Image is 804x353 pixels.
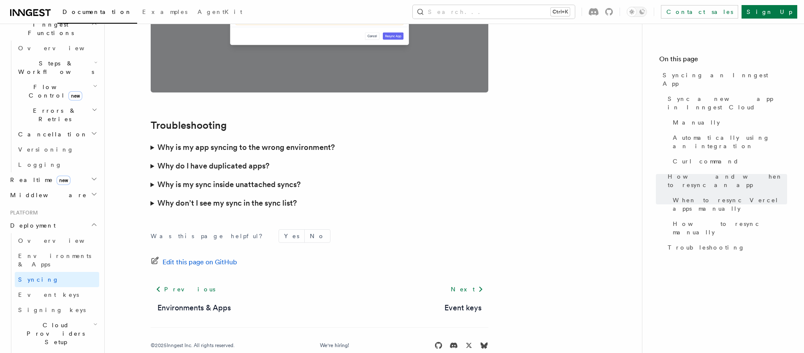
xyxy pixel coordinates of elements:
[659,54,787,68] h4: On this page
[15,41,99,56] a: Overview
[57,3,137,24] a: Documentation
[18,291,79,298] span: Event keys
[151,232,268,240] p: Was this page helpful?
[15,83,93,100] span: Flow Control
[7,172,99,187] button: Realtimenew
[18,146,74,153] span: Versioning
[57,176,70,185] span: new
[320,342,349,349] a: We're hiring!
[659,68,787,91] a: Syncing an Inngest App
[142,8,187,15] span: Examples
[157,179,300,190] h3: Why is my sync inside unattached syncs?
[7,20,91,37] span: Inngest Functions
[15,79,99,103] button: Flow Controlnew
[668,243,745,252] span: Troubleshooting
[7,17,99,41] button: Inngest Functions
[15,248,99,272] a: Environments & Apps
[68,91,82,100] span: new
[151,342,235,349] div: © 2025 Inngest Inc. All rights reserved.
[673,220,787,236] span: How to resync manually
[192,3,247,23] a: AgentKit
[15,157,99,172] a: Logging
[151,175,488,194] summary: Why is my sync inside unattached syncs?
[7,218,99,233] button: Deployment
[151,282,220,297] a: Previous
[279,230,304,242] button: Yes
[18,307,86,313] span: Signing keys
[669,193,787,216] a: When to resync Vercel apps manually
[15,272,99,287] a: Syncing
[15,302,99,318] a: Signing keys
[7,191,87,199] span: Middleware
[668,172,787,189] span: How and when to resync an app
[151,157,488,175] summary: Why do I have duplicated apps?
[7,187,99,203] button: Middleware
[673,133,787,150] span: Automatically using an integration
[15,103,99,127] button: Errors & Retries
[7,221,56,230] span: Deployment
[669,216,787,240] a: How to resync manually
[551,8,570,16] kbd: Ctrl+K
[18,253,91,268] span: Environments & Apps
[7,176,70,184] span: Realtime
[627,7,647,17] button: Toggle dark mode
[18,161,62,168] span: Logging
[661,5,738,19] a: Contact sales
[15,287,99,302] a: Event keys
[15,233,99,248] a: Overview
[151,138,488,157] summary: Why is my app syncing to the wrong environment?
[669,154,787,169] a: Curl command
[157,197,297,209] h3: Why don’t I see my sync in the sync list?
[162,256,237,268] span: Edit this page on GitHub
[151,119,227,131] a: Troubleshooting
[15,142,99,157] a: Versioning
[669,115,787,130] a: Manually
[742,5,797,19] a: Sign Up
[446,282,488,297] a: Next
[62,8,132,15] span: Documentation
[157,160,269,172] h3: Why do I have duplicated apps?
[15,130,88,138] span: Cancellation
[18,276,59,283] span: Syncing
[198,8,242,15] span: AgentKit
[15,59,94,76] span: Steps & Workflows
[151,194,488,212] summary: Why don’t I see my sync in the sync list?
[15,321,93,346] span: Cloud Providers Setup
[15,127,99,142] button: Cancellation
[7,41,99,172] div: Inngest Functions
[137,3,192,23] a: Examples
[673,196,787,213] span: When to resync Vercel apps manually
[673,157,739,166] span: Curl command
[664,240,787,255] a: Troubleshooting
[18,45,105,52] span: Overview
[669,130,787,154] a: Automatically using an integration
[305,230,330,242] button: No
[157,141,335,153] h3: Why is my app syncing to the wrong environment?
[157,302,231,314] a: Environments & Apps
[664,91,787,115] a: Sync a new app in Inngest Cloud
[664,169,787,193] a: How and when to resync an app
[444,302,482,314] a: Event keys
[18,237,105,244] span: Overview
[15,318,99,350] button: Cloud Providers Setup
[7,209,38,216] span: Platform
[15,106,92,123] span: Errors & Retries
[413,5,575,19] button: Search...Ctrl+K
[151,256,237,268] a: Edit this page on GitHub
[668,95,787,111] span: Sync a new app in Inngest Cloud
[673,118,720,127] span: Manually
[663,71,787,88] span: Syncing an Inngest App
[15,56,99,79] button: Steps & Workflows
